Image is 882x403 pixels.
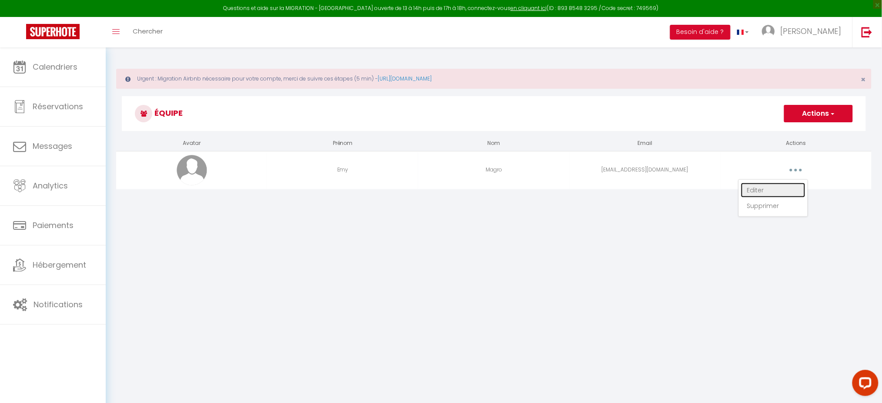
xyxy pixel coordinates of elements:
[845,366,882,403] iframe: LiveChat chat widget
[34,299,83,310] span: Notifications
[861,74,866,85] span: ×
[267,151,418,189] td: Emy
[510,4,547,12] a: en cliquant ici
[741,183,805,198] a: Editer
[33,61,77,72] span: Calendriers
[378,75,432,82] a: [URL][DOMAIN_NAME]
[781,26,842,37] span: [PERSON_NAME]
[116,136,267,151] th: Avatar
[133,27,163,36] span: Chercher
[570,136,721,151] th: Email
[418,151,569,189] td: Magro
[862,27,872,37] img: logout
[33,180,68,191] span: Analytics
[122,96,866,131] h3: Équipe
[784,105,853,122] button: Actions
[177,155,207,185] img: avatar.png
[755,17,852,47] a: ... [PERSON_NAME]
[762,25,775,38] img: ...
[861,76,866,84] button: Close
[741,198,805,213] a: Supprimer
[570,151,721,189] td: [EMAIL_ADDRESS][DOMAIN_NAME]
[116,69,872,89] div: Urgent : Migration Airbnb nécessaire pour votre compte, merci de suivre ces étapes (5 min) -
[33,259,86,270] span: Hébergement
[126,17,169,47] a: Chercher
[26,24,80,39] img: Super Booking
[33,220,74,231] span: Paiements
[33,101,83,112] span: Réservations
[267,136,418,151] th: Prénom
[721,136,872,151] th: Actions
[418,136,569,151] th: Nom
[33,141,72,151] span: Messages
[670,25,731,40] button: Besoin d'aide ?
